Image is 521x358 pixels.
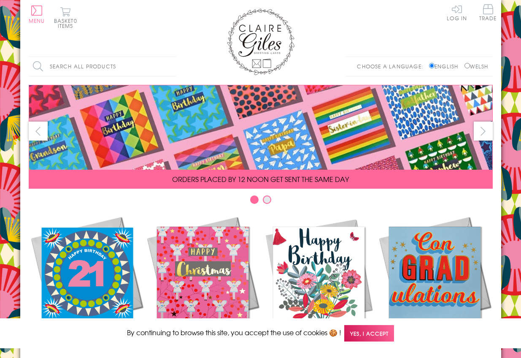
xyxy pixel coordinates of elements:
[172,174,349,184] span: ORDERS PLACED BY 12 NOON GET SENT THE SAME DAY
[357,62,427,70] p: Choose a language:
[168,57,176,76] input: Search
[29,122,48,141] button: prev
[377,214,493,347] a: Academic
[429,62,462,70] label: English
[344,325,394,342] span: Yes, I accept
[479,4,497,21] span: Trade
[29,5,45,23] button: Menu
[29,57,176,76] input: Search all products
[29,195,493,208] div: Carousel Pagination
[261,214,377,347] a: Birthdays
[227,8,294,75] img: Claire Giles Greetings Cards
[429,63,435,68] input: English
[29,214,145,347] a: New Releases
[474,122,493,141] button: next
[464,63,470,68] input: Welsh
[263,195,271,204] button: Carousel Page 2
[58,17,77,30] span: 0 items
[479,4,497,22] a: Trade
[464,62,489,70] label: Welsh
[29,17,45,24] span: Menu
[54,7,77,28] button: Basket0 items
[250,195,259,204] button: Carousel Page 1 (Current Slide)
[145,214,261,347] a: Christmas
[447,4,467,21] a: Log In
